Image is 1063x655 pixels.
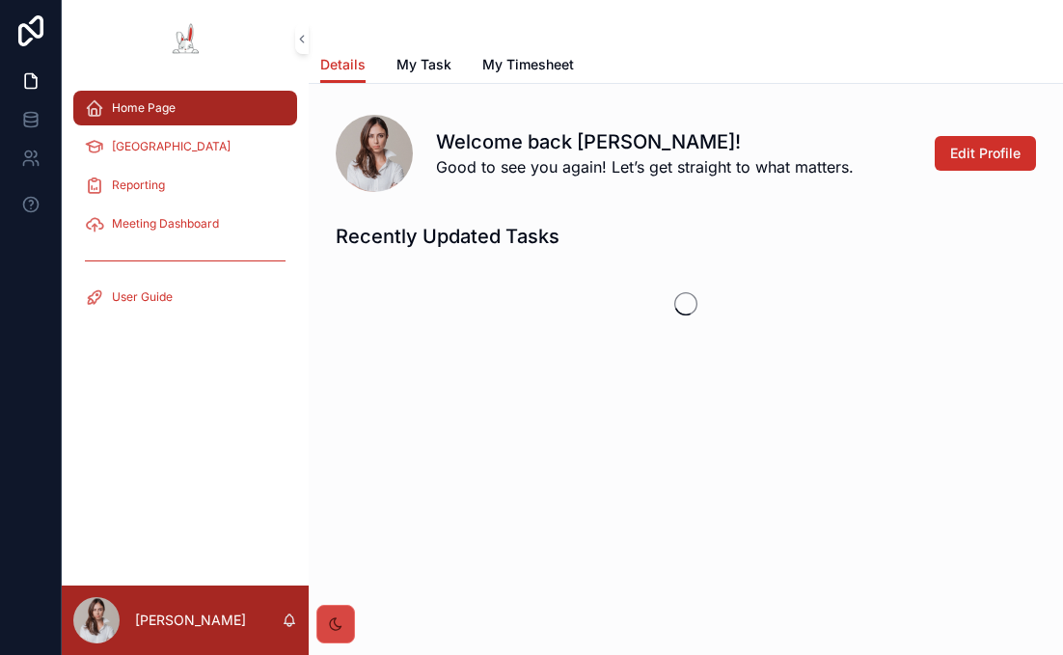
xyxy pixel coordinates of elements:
a: My Task [396,47,451,86]
span: Details [320,55,366,74]
span: [GEOGRAPHIC_DATA] [112,139,231,154]
a: Details [320,47,366,84]
a: [GEOGRAPHIC_DATA] [73,129,297,164]
img: App logo [172,23,199,54]
span: My Task [396,55,451,74]
span: Good to see you again! Let’s get straight to what matters. [436,155,854,178]
a: Meeting Dashboard [73,206,297,241]
span: Home Page [112,100,176,116]
a: Reporting [73,168,297,203]
h1: Welcome back [PERSON_NAME]! [436,128,854,155]
div: scrollable content [62,77,309,340]
h1: Recently Updated Tasks [336,223,559,250]
p: [PERSON_NAME] [135,611,246,630]
span: Meeting Dashboard [112,216,219,232]
button: Edit Profile [935,136,1036,171]
span: My Timesheet [482,55,574,74]
a: My Timesheet [482,47,574,86]
span: User Guide [112,289,173,305]
span: Edit Profile [950,144,1021,163]
a: Home Page [73,91,297,125]
a: User Guide [73,280,297,314]
span: Reporting [112,177,165,193]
